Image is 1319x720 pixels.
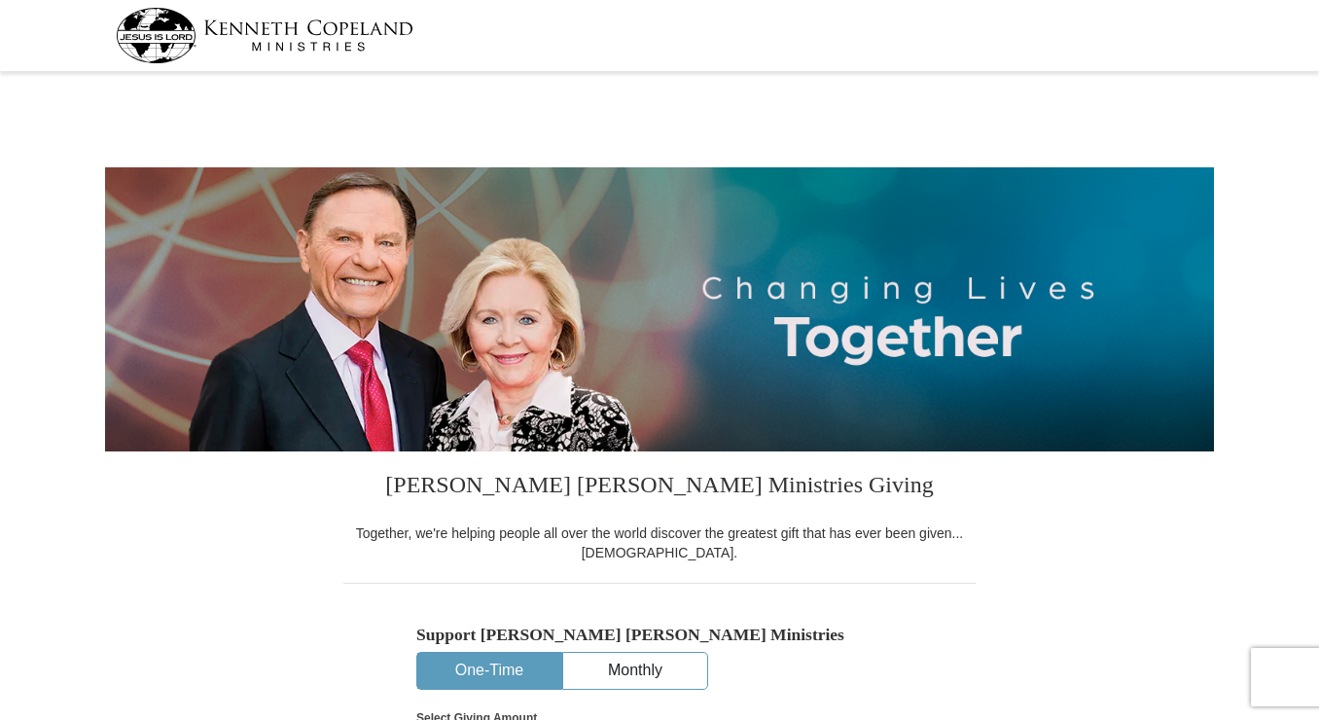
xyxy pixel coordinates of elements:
[116,8,413,63] img: kcm-header-logo.svg
[416,625,903,645] h5: Support [PERSON_NAME] [PERSON_NAME] Ministries
[343,451,976,523] h3: [PERSON_NAME] [PERSON_NAME] Ministries Giving
[343,523,976,562] div: Together, we're helping people all over the world discover the greatest gift that has ever been g...
[563,653,707,689] button: Monthly
[417,653,561,689] button: One-Time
